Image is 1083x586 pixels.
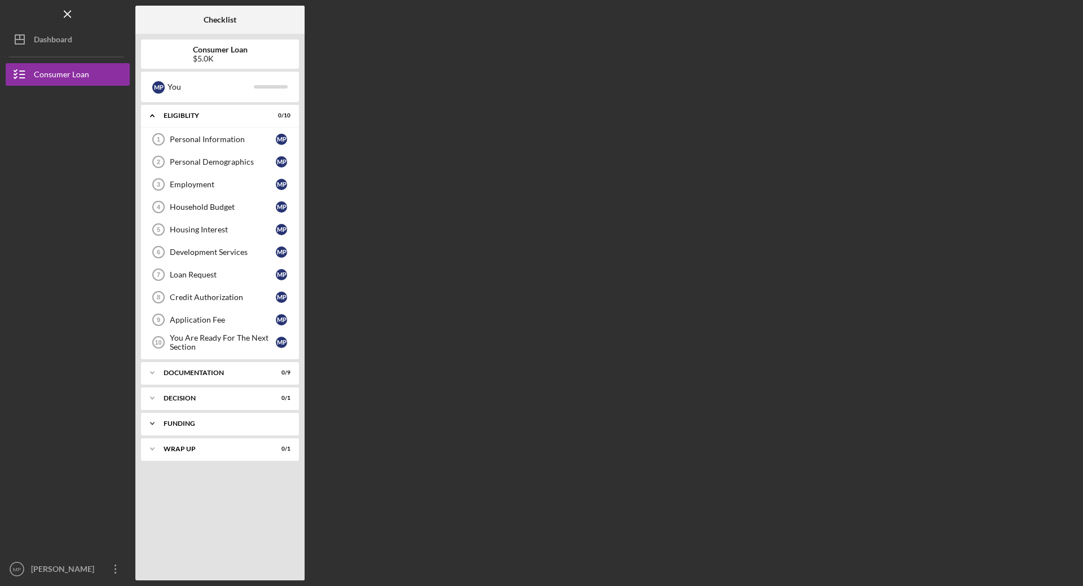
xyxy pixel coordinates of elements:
div: M P [276,156,287,168]
tspan: 3 [157,181,160,188]
div: Wrap up [164,446,262,452]
a: 6Development ServicesMP [147,241,293,263]
a: 9Application FeeMP [147,309,293,331]
div: M P [276,134,287,145]
tspan: 10 [155,339,161,346]
div: Employment [170,180,276,189]
div: M P [152,81,165,94]
div: M P [276,201,287,213]
div: 0 / 1 [270,446,290,452]
tspan: 6 [157,249,160,255]
tspan: 1 [157,136,160,143]
tspan: 5 [157,226,160,233]
text: MP [13,566,21,572]
div: Funding [164,420,285,427]
div: You Are Ready For The Next Section [170,333,276,351]
div: You [168,77,254,96]
div: M P [276,179,287,190]
a: 1Personal InformationMP [147,128,293,151]
div: Consumer Loan [34,63,89,89]
tspan: 9 [157,316,160,323]
div: Dashboard [34,28,72,54]
div: M P [276,337,287,348]
div: M P [276,314,287,325]
div: Personal Information [170,135,276,144]
a: 2Personal DemographicsMP [147,151,293,173]
div: 0 / 1 [270,395,290,402]
div: $5.0K [193,54,248,63]
div: M P [276,269,287,280]
tspan: 7 [157,271,160,278]
a: 7Loan RequestMP [147,263,293,286]
tspan: 4 [157,204,161,210]
div: Development Services [170,248,276,257]
a: 4Household BudgetMP [147,196,293,218]
div: 0 / 9 [270,369,290,376]
div: Documentation [164,369,262,376]
tspan: 2 [157,158,160,165]
div: [PERSON_NAME] [28,558,102,583]
button: MP[PERSON_NAME] [6,558,130,580]
div: Personal Demographics [170,157,276,166]
div: Loan Request [170,270,276,279]
div: Credit Authorization [170,293,276,302]
div: Housing Interest [170,225,276,234]
a: 5Housing InterestMP [147,218,293,241]
b: Checklist [204,15,236,24]
a: 8Credit AuthorizationMP [147,286,293,309]
div: Eligiblity [164,112,262,119]
b: Consumer Loan [193,45,248,54]
a: 3EmploymentMP [147,173,293,196]
a: 10You Are Ready For The Next SectionMP [147,331,293,354]
tspan: 8 [157,294,160,301]
div: M P [276,224,287,235]
div: Household Budget [170,202,276,212]
button: Consumer Loan [6,63,130,86]
div: M P [276,292,287,303]
div: 0 / 10 [270,112,290,119]
div: Decision [164,395,262,402]
div: M P [276,246,287,258]
button: Dashboard [6,28,130,51]
div: Application Fee [170,315,276,324]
